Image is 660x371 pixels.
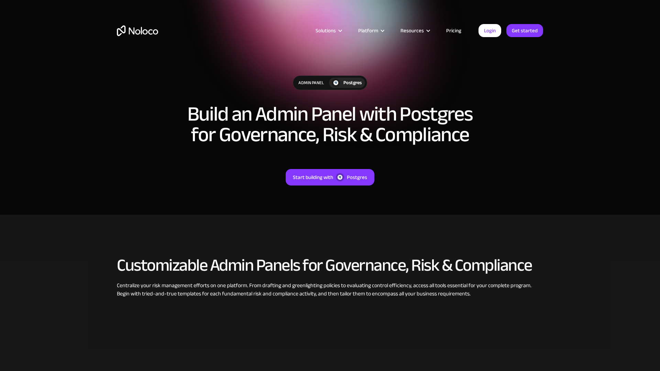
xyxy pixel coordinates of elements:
div: Centralize your risk management efforts on one platform. From drafting and greenlighting policies... [117,281,543,298]
a: Get started [506,24,543,37]
h1: Build an Admin Panel with Postgres for Governance, Risk & Compliance [175,104,485,145]
a: Start building withPostgres [286,169,374,185]
div: Start building with [293,173,333,182]
div: Solutions [307,26,350,35]
div: Admin Panel [293,76,329,90]
div: Platform [350,26,392,35]
div: Resources [392,26,438,35]
div: Postgres [343,79,362,87]
div: Resources [400,26,424,35]
a: Login [478,24,501,37]
a: Pricing [438,26,470,35]
h2: Customizable Admin Panels for Governance, Risk & Compliance [117,256,543,274]
div: Solutions [316,26,336,35]
div: Platform [358,26,378,35]
a: home [117,25,158,36]
div: Postgres [347,173,367,182]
